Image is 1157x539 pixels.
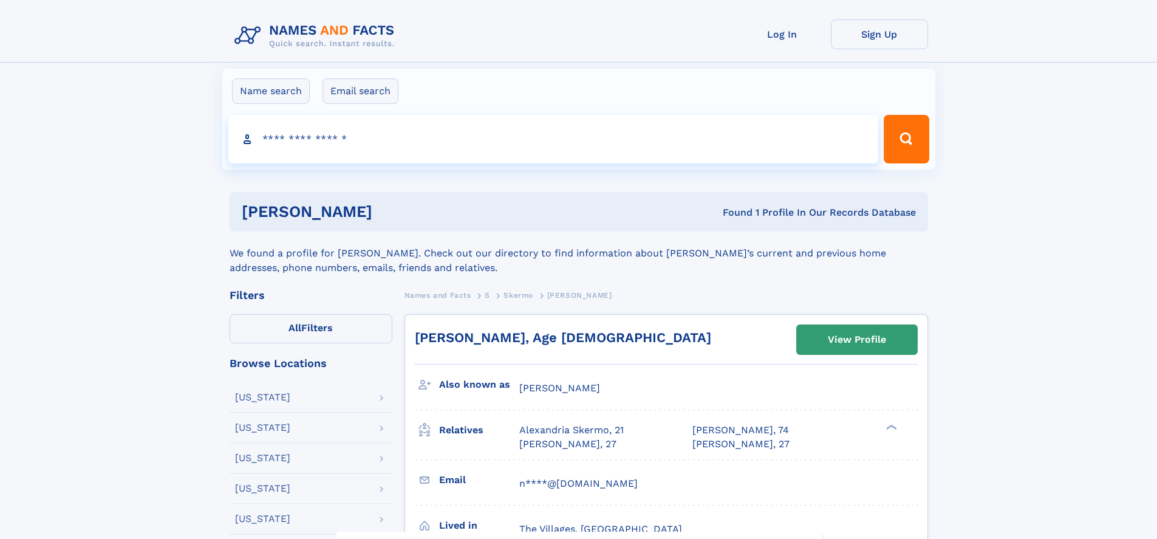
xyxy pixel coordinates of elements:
[439,515,519,536] h3: Lived in
[692,438,790,451] a: [PERSON_NAME], 27
[235,393,290,402] div: [US_STATE]
[230,232,928,275] div: We found a profile for [PERSON_NAME]. Check out our directory to find information about [PERSON_N...
[323,78,398,104] label: Email search
[230,290,392,301] div: Filters
[230,358,392,369] div: Browse Locations
[797,325,917,354] a: View Profile
[230,314,392,343] label: Filters
[734,19,831,49] a: Log In
[235,453,290,463] div: [US_STATE]
[547,206,916,219] div: Found 1 Profile In Our Records Database
[485,291,490,300] span: S
[242,204,548,219] h1: [PERSON_NAME]
[883,424,898,431] div: ❯
[503,291,533,300] span: Skermo
[288,322,301,334] span: All
[235,484,290,493] div: [US_STATE]
[503,287,533,303] a: Skermo
[692,424,789,437] a: [PERSON_NAME], 74
[519,382,600,394] span: [PERSON_NAME]
[228,115,879,163] input: search input
[439,470,519,490] h3: Email
[404,287,471,303] a: Names and Facts
[439,420,519,441] h3: Relatives
[831,19,928,49] a: Sign Up
[439,374,519,395] h3: Also known as
[519,424,624,437] a: Alexandria Skermo, 21
[884,115,929,163] button: Search Button
[547,291,612,300] span: [PERSON_NAME]
[235,514,290,524] div: [US_STATE]
[485,287,490,303] a: S
[232,78,310,104] label: Name search
[519,438,616,451] a: [PERSON_NAME], 27
[828,326,886,354] div: View Profile
[235,423,290,433] div: [US_STATE]
[415,330,711,345] a: [PERSON_NAME], Age [DEMOGRAPHIC_DATA]
[230,19,404,52] img: Logo Names and Facts
[519,523,682,535] span: The Villages, [GEOGRAPHIC_DATA]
